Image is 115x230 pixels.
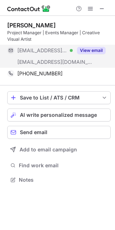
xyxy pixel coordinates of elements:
[7,143,111,156] button: Add to email campaign
[7,4,51,13] img: ContactOut v5.3.10
[17,59,93,65] span: [EMAIL_ADDRESS][DOMAIN_NAME]
[19,177,108,183] span: Notes
[7,160,111,171] button: Find work email
[7,126,111,139] button: Send email
[20,112,97,118] span: AI write personalized message
[20,95,98,101] div: Save to List / ATS / CRM
[7,109,111,121] button: AI write personalized message
[20,129,47,135] span: Send email
[19,162,108,169] span: Find work email
[7,22,56,29] div: [PERSON_NAME]
[17,47,67,54] span: [EMAIL_ADDRESS][DOMAIN_NAME]
[7,91,111,104] button: save-profile-one-click
[20,147,77,152] span: Add to email campaign
[7,175,111,185] button: Notes
[17,70,63,77] span: [PHONE_NUMBER]
[77,47,106,54] button: Reveal Button
[7,30,111,43] div: Project Manager | Events Manager | Creative Visual Artist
